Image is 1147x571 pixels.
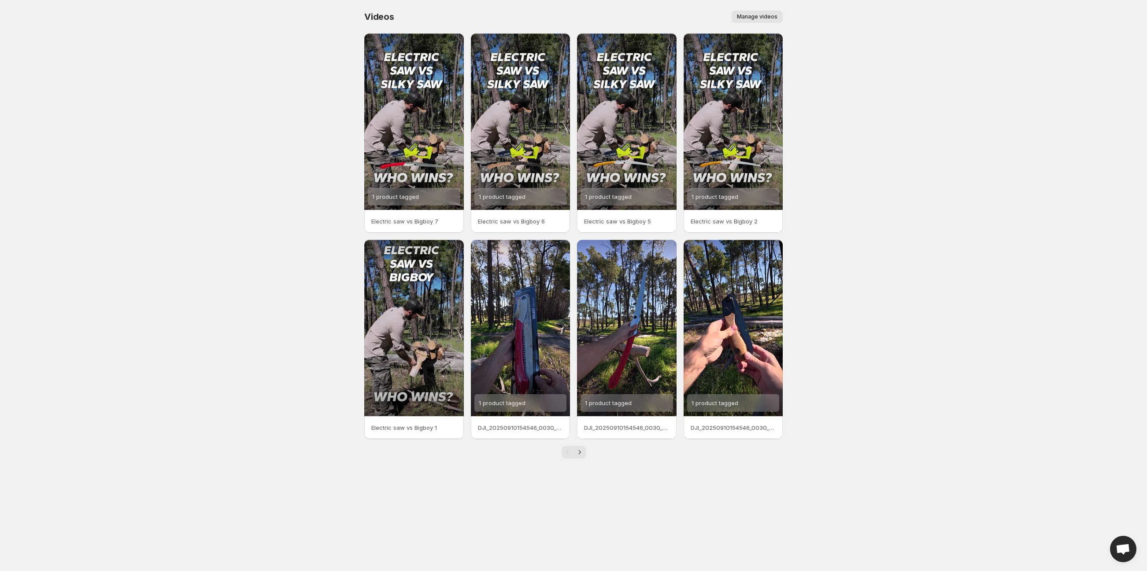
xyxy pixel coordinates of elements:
p: Electric saw vs Bigboy 2 [691,217,776,226]
span: 1 product tagged [479,193,525,200]
span: 1 product tagged [585,193,632,200]
p: Electric saw vs Bigboy 1 [371,423,457,432]
span: Videos [364,11,394,22]
span: 1 product tagged [372,193,419,200]
button: Next [573,446,586,458]
p: DJI_20250910154546_0030_D_6 [584,423,670,432]
span: 1 product tagged [692,193,738,200]
p: DJI_20250910154546_0030_D_7 [478,423,563,432]
span: 1 product tagged [585,399,632,406]
p: Electric saw vs Bigboy 5 [584,217,670,226]
p: DJI_20250910154546_0030_D_5 [691,423,776,432]
span: 1 product tagged [692,399,738,406]
button: Manage videos [732,11,783,23]
p: Electric saw vs Bigboy 7 [371,217,457,226]
span: 1 product tagged [479,399,525,406]
div: Open chat [1110,536,1136,562]
p: Electric saw vs Bigboy 6 [478,217,563,226]
nav: Pagination [562,446,586,458]
span: Manage videos [737,13,777,20]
